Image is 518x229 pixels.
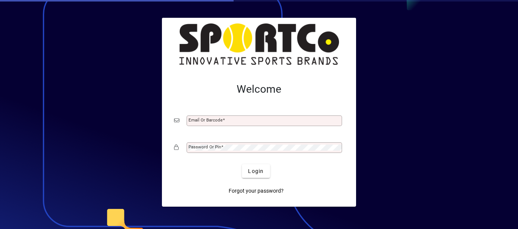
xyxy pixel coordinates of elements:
mat-label: Password or Pin [188,144,221,150]
span: Login [248,167,264,175]
a: Forgot your password? [226,184,287,198]
span: Forgot your password? [229,187,284,195]
mat-label: Email or Barcode [188,117,223,123]
h2: Welcome [174,83,344,96]
button: Login [242,164,270,178]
